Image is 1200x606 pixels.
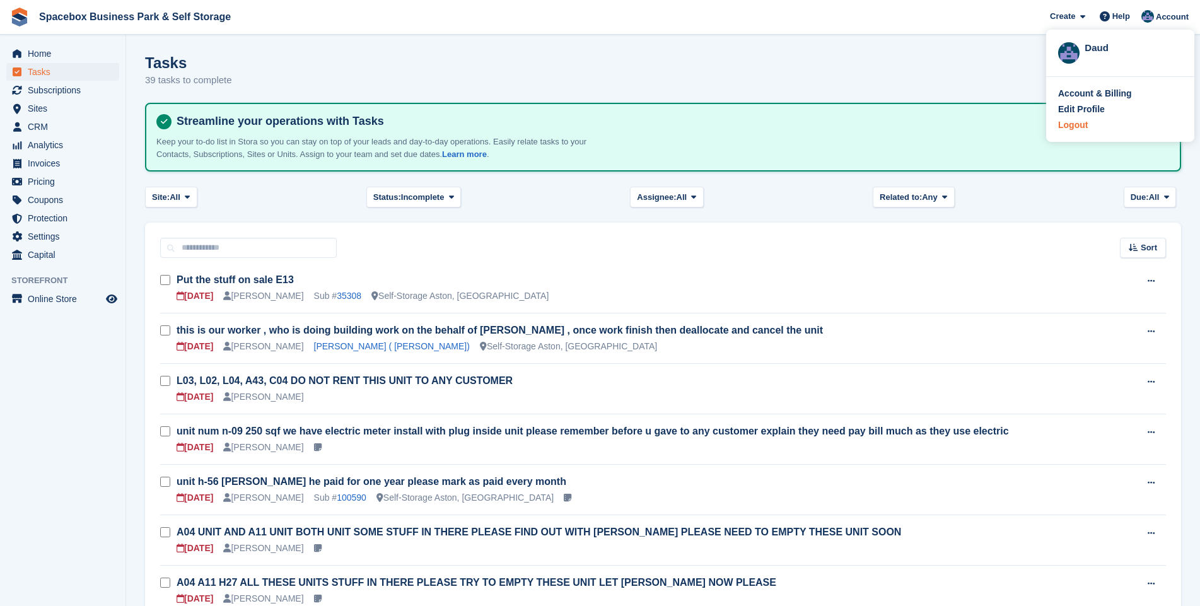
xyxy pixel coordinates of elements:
span: Invoices [28,154,103,172]
button: Site: All [145,187,197,207]
span: CRM [28,118,103,136]
a: menu [6,63,119,81]
div: Edit Profile [1058,103,1105,116]
div: Self-Storage Aston, [GEOGRAPHIC_DATA] [376,491,554,504]
a: menu [6,81,119,99]
span: Online Store [28,290,103,308]
a: menu [6,246,119,264]
span: Storefront [11,274,125,287]
span: Status: [373,191,401,204]
a: Edit Profile [1058,103,1182,116]
img: Daud [1058,42,1080,64]
div: [PERSON_NAME] [223,592,303,605]
a: menu [6,100,119,117]
span: Assignee: [637,191,676,204]
div: Self-Storage Aston, [GEOGRAPHIC_DATA] [480,340,657,353]
h1: Tasks [145,54,232,71]
span: All [1149,191,1160,204]
img: Daud [1141,10,1154,23]
div: [PERSON_NAME] [223,289,303,303]
span: All [677,191,687,204]
a: Account & Billing [1058,87,1182,100]
p: 39 tasks to complete [145,73,232,88]
a: L03, L02, L04, A43, C04 DO NOT RENT THIS UNIT TO ANY CUSTOMER [177,375,513,386]
span: Home [28,45,103,62]
a: menu [6,154,119,172]
span: All [170,191,180,204]
button: Assignee: All [630,187,704,207]
span: Coupons [28,191,103,209]
div: [PERSON_NAME] [223,491,303,504]
a: unit num n-09 250 sqf we have electric meter install with plug inside unit please remember before... [177,426,1009,436]
a: menu [6,209,119,227]
div: [PERSON_NAME] [223,441,303,454]
span: Sort [1141,242,1157,254]
p: Keep your to-do list in Stora so you can stay on top of your leads and day-to-day operations. Eas... [156,136,598,160]
div: Sub # [314,289,362,303]
button: Related to: Any [873,187,954,207]
span: Settings [28,228,103,245]
span: Capital [28,246,103,264]
a: Learn more [442,149,487,159]
a: [PERSON_NAME] ( [PERSON_NAME]) [314,341,470,351]
a: menu [6,191,119,209]
a: Logout [1058,119,1182,132]
span: Create [1050,10,1075,23]
a: menu [6,173,119,190]
div: [DATE] [177,491,213,504]
a: menu [6,290,119,308]
h4: Streamline your operations with Tasks [172,114,1170,129]
span: Incomplete [401,191,445,204]
a: menu [6,45,119,62]
div: Sub # [314,491,366,504]
span: Related to: [880,191,922,204]
a: Preview store [104,291,119,306]
div: [DATE] [177,390,213,404]
a: 35308 [337,291,361,301]
div: [PERSON_NAME] [223,340,303,353]
span: Any [922,191,938,204]
div: [DATE] [177,340,213,353]
div: [DATE] [177,592,213,605]
a: unit h-56 [PERSON_NAME] he paid for one year please mark as paid every month [177,476,566,487]
div: Self-Storage Aston, [GEOGRAPHIC_DATA] [371,289,549,303]
button: Status: Incomplete [366,187,461,207]
div: Logout [1058,119,1088,132]
span: Tasks [28,63,103,81]
span: Help [1112,10,1130,23]
a: A04 A11 H27 ALL THESE UNITS STUFF IN THERE PLEASE TRY TO EMPTY THESE UNIT LET [PERSON_NAME] NOW P... [177,577,776,588]
div: Daud [1085,41,1182,52]
a: menu [6,136,119,154]
span: Account [1156,11,1189,23]
span: Subscriptions [28,81,103,99]
span: Pricing [28,173,103,190]
a: Spacebox Business Park & Self Storage [34,6,236,27]
span: Protection [28,209,103,227]
div: [PERSON_NAME] [223,542,303,555]
a: 100590 [337,492,366,503]
span: Analytics [28,136,103,154]
a: A04 UNIT AND A11 UNIT BOTH UNIT SOME STUFF IN THERE PLEASE FIND OUT WITH [PERSON_NAME] PLEASE NEE... [177,527,901,537]
span: Sites [28,100,103,117]
a: menu [6,228,119,245]
img: stora-icon-8386f47178a22dfd0bd8f6a31ec36ba5ce8667c1dd55bd0f319d3a0aa187defe.svg [10,8,29,26]
span: Due: [1131,191,1149,204]
div: [PERSON_NAME] [223,390,303,404]
a: Put the stuff on sale E13 [177,274,294,285]
div: [DATE] [177,542,213,555]
a: this is our worker , who is doing building work on the behalf of [PERSON_NAME] , once work finish... [177,325,823,335]
div: Account & Billing [1058,87,1132,100]
div: [DATE] [177,441,213,454]
div: [DATE] [177,289,213,303]
button: Due: All [1124,187,1176,207]
span: Site: [152,191,170,204]
a: menu [6,118,119,136]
